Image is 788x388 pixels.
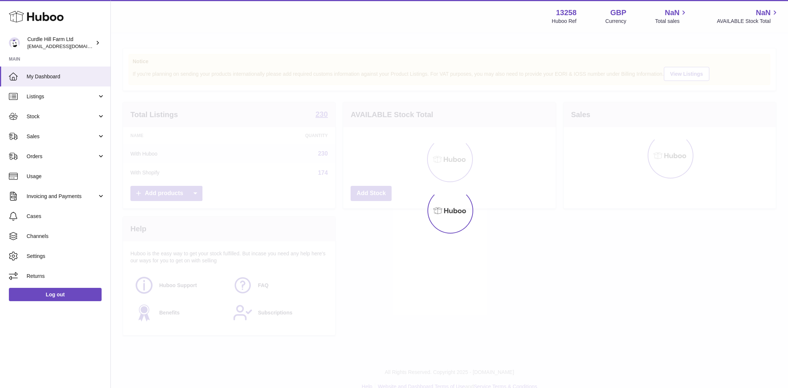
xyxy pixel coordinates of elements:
span: My Dashboard [27,73,105,80]
span: Invoicing and Payments [27,193,97,200]
span: NaN [756,8,771,18]
span: Channels [27,233,105,240]
strong: GBP [610,8,626,18]
img: internalAdmin-13258@internal.huboo.com [9,37,20,48]
strong: 13258 [556,8,577,18]
span: AVAILABLE Stock Total [717,18,779,25]
span: Settings [27,253,105,260]
span: Total sales [655,18,688,25]
span: Cases [27,213,105,220]
span: Orders [27,153,97,160]
span: NaN [665,8,679,18]
span: Sales [27,133,97,140]
div: Curdle Hill Farm Ltd [27,36,94,50]
span: Listings [27,93,97,100]
div: Huboo Ref [552,18,577,25]
div: Currency [606,18,627,25]
span: Stock [27,113,97,120]
span: [EMAIL_ADDRESS][DOMAIN_NAME] [27,43,109,49]
span: Returns [27,273,105,280]
a: NaN Total sales [655,8,688,25]
span: Usage [27,173,105,180]
a: Log out [9,288,102,301]
a: NaN AVAILABLE Stock Total [717,8,779,25]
